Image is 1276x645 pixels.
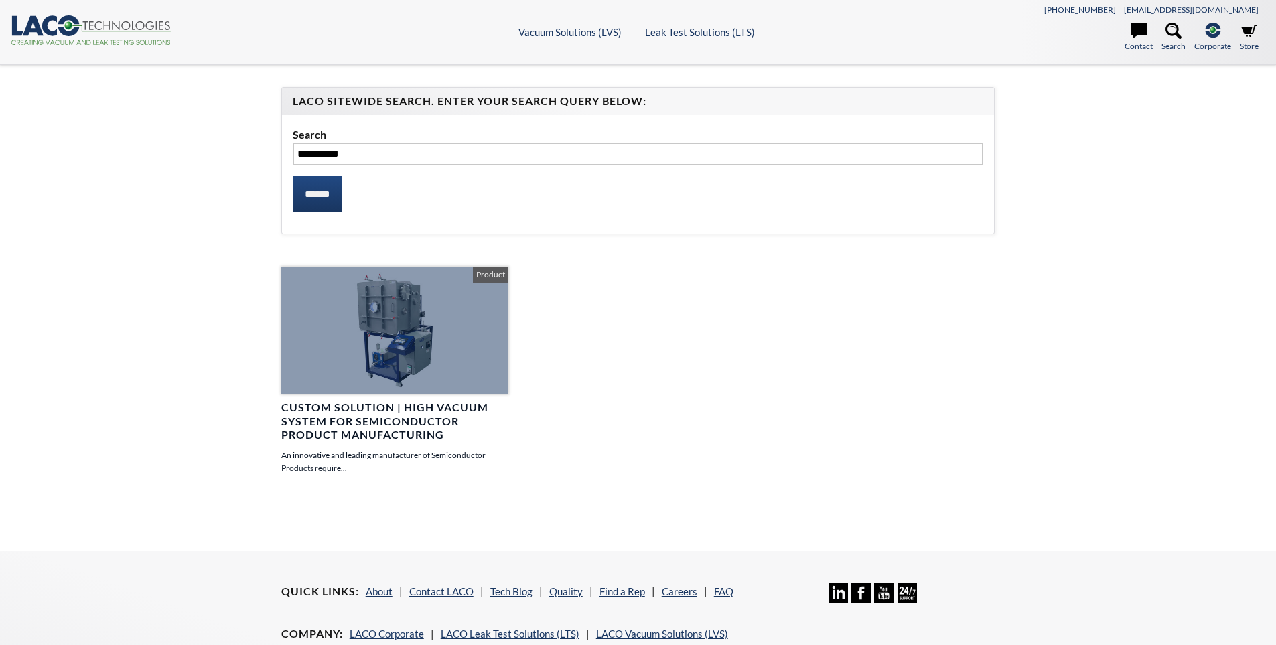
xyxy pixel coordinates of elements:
[596,628,728,640] a: LACO Vacuum Solutions (LVS)
[549,585,583,597] a: Quality
[645,26,755,38] a: Leak Test Solutions (LTS)
[281,585,359,599] h4: Quick Links
[1194,40,1231,52] span: Corporate
[1125,23,1153,52] a: Contact
[898,583,917,603] img: 24/7 Support Icon
[1044,5,1116,15] a: [PHONE_NUMBER]
[898,593,917,605] a: 24/7 Support
[490,585,533,597] a: Tech Blog
[281,449,508,474] p: An innovative and leading manufacturer of Semiconductor Products require...
[1124,5,1259,15] a: [EMAIL_ADDRESS][DOMAIN_NAME]
[293,94,984,109] h4: LACO Sitewide Search. Enter your Search Query Below:
[1161,23,1186,52] a: Search
[366,585,393,597] a: About
[441,628,579,640] a: LACO Leak Test Solutions (LTS)
[473,267,508,283] span: Product
[409,585,474,597] a: Contact LACO
[1240,23,1259,52] a: Store
[281,267,508,475] a: Custom Solution | High Vacuum System for Semiconductor Product Manufacturing An innovative and le...
[281,401,508,442] h4: Custom Solution | High Vacuum System for Semiconductor Product Manufacturing
[281,627,343,641] h4: Company
[518,26,622,38] a: Vacuum Solutions (LVS)
[662,585,697,597] a: Careers
[350,628,424,640] a: LACO Corporate
[293,126,984,143] label: Search
[599,585,645,597] a: Find a Rep
[714,585,733,597] a: FAQ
